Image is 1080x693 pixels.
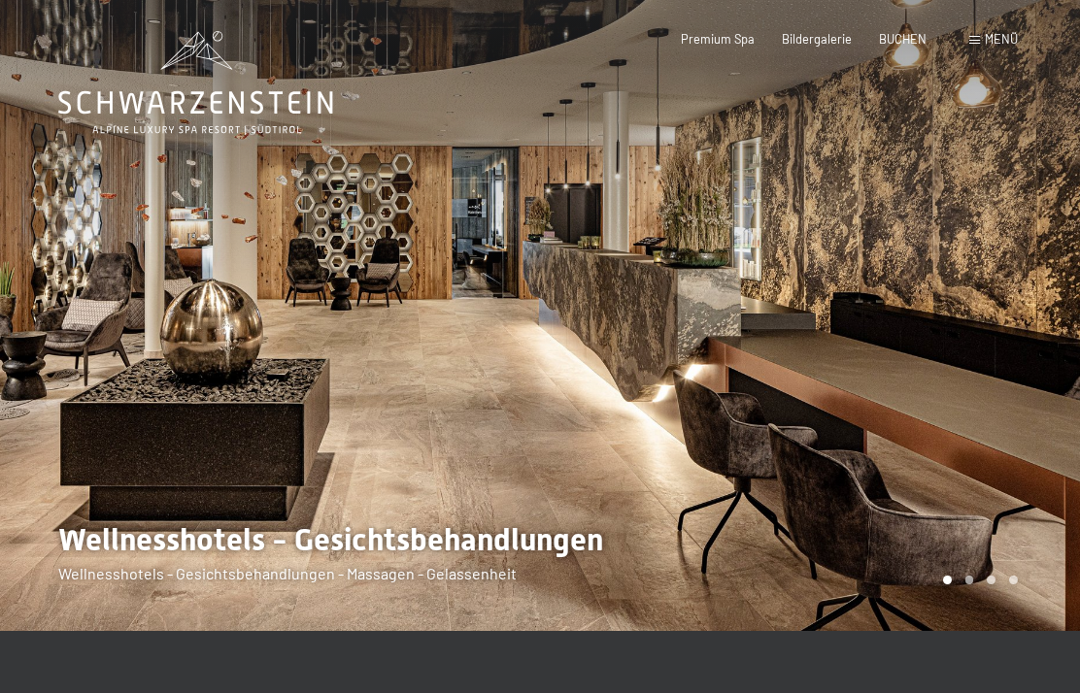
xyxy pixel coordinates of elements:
[782,31,852,47] a: Bildergalerie
[1009,576,1018,584] div: Carousel Page 4
[879,31,927,47] a: BUCHEN
[987,576,996,584] div: Carousel Page 3
[965,576,974,584] div: Carousel Page 2
[681,31,755,47] a: Premium Spa
[943,576,952,584] div: Carousel Page 1 (Current Slide)
[936,576,1018,584] div: Carousel Pagination
[985,31,1018,47] span: Menü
